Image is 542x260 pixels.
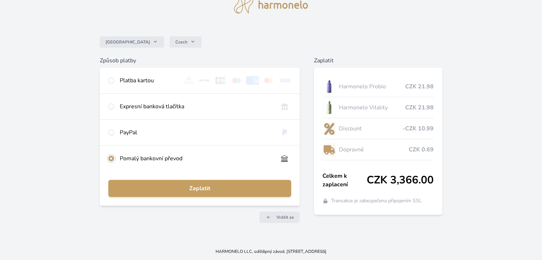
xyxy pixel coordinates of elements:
img: amex.svg [246,76,259,85]
img: discount-lo.png [322,120,336,137]
div: Expresní banková tlačítka [120,102,272,111]
img: delivery-lo.png [322,141,336,158]
img: onlineBanking_CZ.svg [278,102,291,111]
img: CLEAN_VITALITY_se_stinem_x-lo.jpg [322,99,336,116]
img: mc.svg [262,76,275,85]
span: Vrátit se [277,214,294,220]
span: [GEOGRAPHIC_DATA] [105,39,150,45]
span: CZK 21.98 [405,103,434,112]
h6: Zaplatit [314,56,442,65]
img: visa.svg [278,76,291,85]
span: Transakce je zabezpečena připojením SSL [331,197,422,204]
span: CZK 0.69 [409,145,434,154]
img: jcb.svg [214,76,227,85]
div: Pomalý bankovní převod [120,154,272,163]
span: Czech [175,39,187,45]
span: Discount [339,124,402,133]
img: CLEAN_PROBIO_se_stinem_x-lo.jpg [322,78,336,95]
span: Zaplatit [114,184,285,193]
a: Vrátit se [259,212,300,223]
img: maestro.svg [230,76,243,85]
img: bankTransfer_IBAN.svg [278,154,291,163]
button: [GEOGRAPHIC_DATA] [100,36,164,48]
img: discover.svg [198,76,211,85]
div: Platba kartou [120,76,176,85]
span: Harmonelo Probio [339,82,405,91]
span: CZK 3,366.00 [367,174,434,187]
button: Zaplatit [108,180,291,197]
img: diners.svg [182,76,195,85]
span: CZK 21.98 [405,82,434,91]
span: -CZK 10.99 [403,124,434,133]
img: paypal.svg [278,128,291,137]
h6: Způsob platby [100,56,299,65]
button: Czech [170,36,201,48]
span: Celkem k zaplacení [322,172,367,189]
span: Dopravné [339,145,408,154]
div: PayPal [120,128,272,137]
span: Harmonelo Vitality [339,103,405,112]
